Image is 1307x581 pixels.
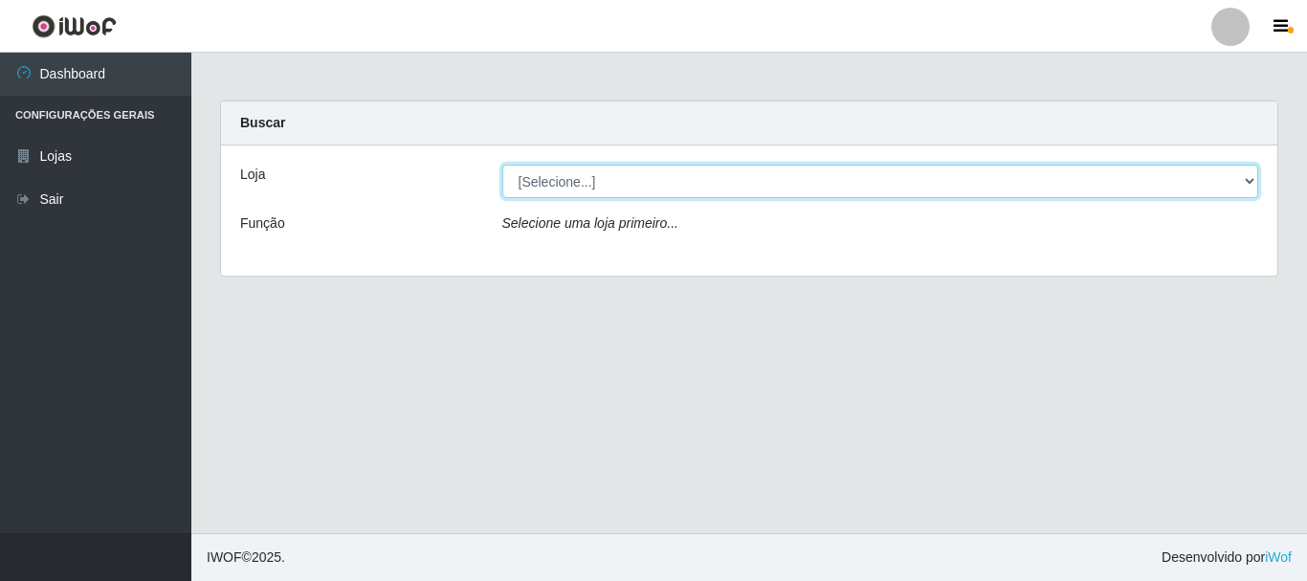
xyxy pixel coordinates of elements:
[240,165,265,185] label: Loja
[207,549,242,565] span: IWOF
[502,215,678,231] i: Selecione uma loja primeiro...
[1265,549,1292,565] a: iWof
[240,213,285,234] label: Função
[207,547,285,568] span: © 2025 .
[240,115,285,130] strong: Buscar
[32,14,117,38] img: CoreUI Logo
[1162,547,1292,568] span: Desenvolvido por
